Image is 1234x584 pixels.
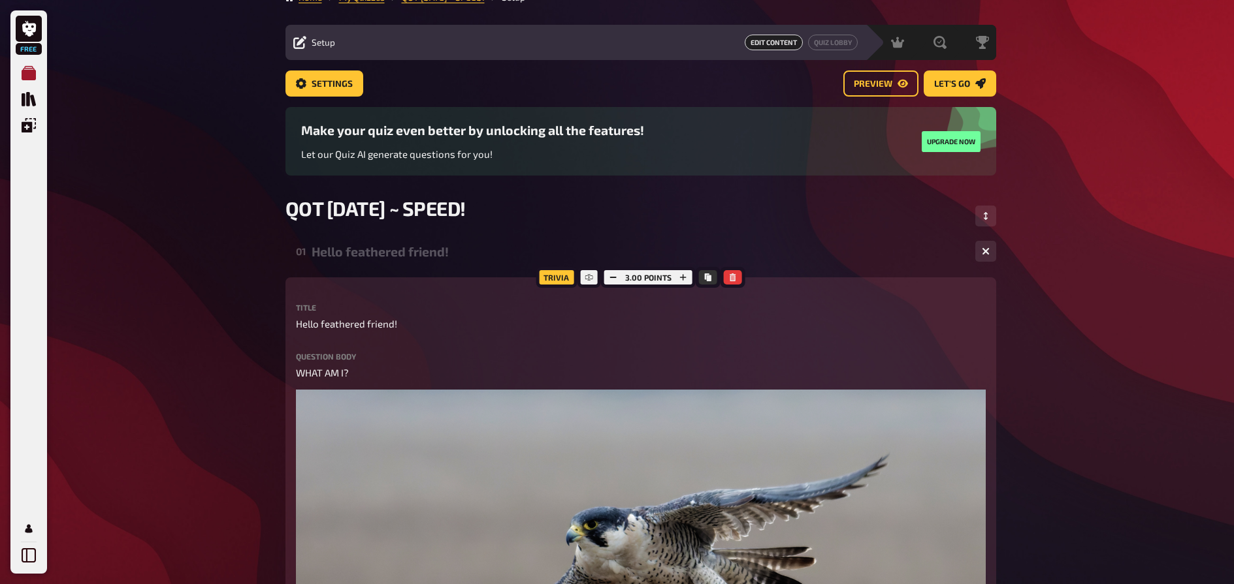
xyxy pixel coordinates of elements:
button: Quiz Lobby [808,35,858,50]
a: Edit Content [745,35,803,50]
span: Let our Quiz AI generate questions for you! [301,148,493,160]
span: Settings [312,80,353,89]
a: Quiz Library [16,86,42,112]
a: Profile [16,515,42,542]
a: Overlays [16,112,42,138]
span: QOT [DATE] ~ SPEED! [285,196,466,220]
button: Preview [843,70,918,97]
div: Trivia [536,267,577,288]
span: Preview [854,80,892,89]
h3: Make your quiz even better by unlocking all the features! [301,123,644,138]
a: My Quizzes [16,60,42,86]
button: Let's go [924,70,996,97]
span: Setup [312,37,335,48]
button: Settings [285,70,363,97]
button: Change Order [975,206,996,226]
span: Free [17,45,41,53]
div: 01 [296,245,306,257]
span: WHAT AM I? [296,367,349,378]
label: Question body [296,352,986,360]
button: Upgrade now [922,131,981,152]
span: Hello feathered friend! [296,316,397,331]
span: Let's go [934,80,970,89]
button: Copy [699,270,717,284]
div: 3.00 points [601,267,696,288]
label: Title [296,303,986,311]
div: Hello feathered friend! [312,244,965,259]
